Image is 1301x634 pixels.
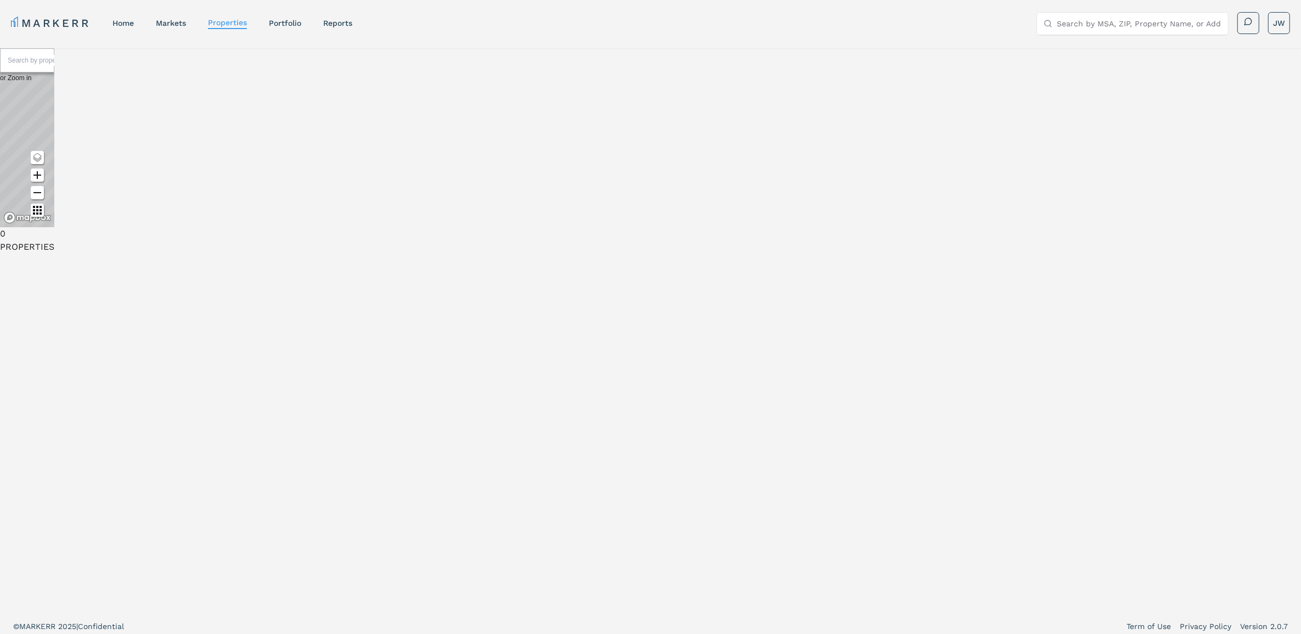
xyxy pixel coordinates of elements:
button: Zoom in map button [31,169,44,182]
a: reports [323,19,352,27]
button: JW [1268,12,1290,34]
span: © [13,622,19,631]
span: MARKERR [19,622,58,631]
a: Mapbox logo [3,211,52,224]
a: properties [208,18,247,27]
button: Other options map button [31,204,44,217]
span: JW [1273,18,1285,29]
span: Confidential [78,622,124,631]
a: Version 2.0.7 [1240,621,1288,632]
a: Privacy Policy [1180,621,1231,632]
a: home [112,19,134,27]
a: markets [156,19,186,27]
a: Term of Use [1127,621,1171,632]
button: Zoom out map button [31,186,44,199]
a: MARKERR [11,15,91,31]
input: Search by MSA, ZIP, Property Name, or Address [1057,13,1221,35]
input: Search by property name, address, MSA or ZIP Code [8,55,90,66]
span: 2025 | [58,622,78,631]
a: Portfolio [269,19,301,27]
button: Change style map button [31,151,44,164]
